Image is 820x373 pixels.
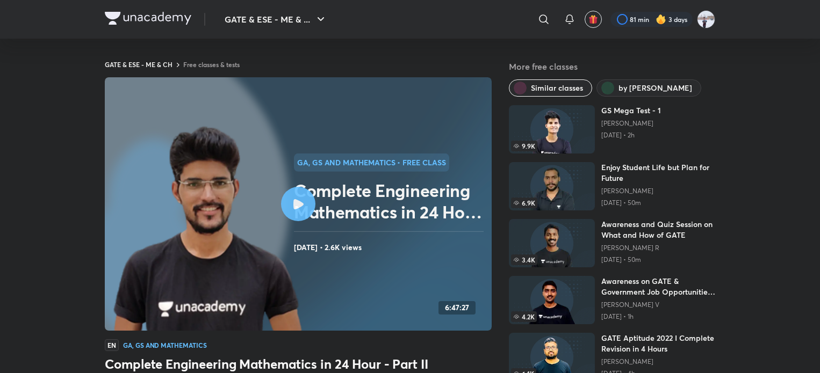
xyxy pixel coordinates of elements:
button: GATE & ESE - ME & ... [218,9,334,30]
img: Company Logo [105,12,191,25]
button: Similar classes [509,79,592,97]
h3: Complete Engineering Mathematics in 24 Hour - Part II [105,355,492,372]
button: by Devendra Poonia [596,79,701,97]
span: by Devendra Poonia [618,83,692,93]
a: [PERSON_NAME] R [601,244,715,252]
button: avatar [585,11,602,28]
p: [DATE] • 1h [601,312,715,321]
h6: Awareness and Quiz Session on What and How of GATE [601,219,715,240]
span: 4.2K [511,311,537,322]
span: 9.9K [511,141,537,151]
h4: [DATE] • 2.6K views [294,240,487,254]
a: [PERSON_NAME] [601,119,661,128]
a: Free classes & tests [183,60,240,69]
a: [PERSON_NAME] [601,187,715,195]
img: Nikhil [697,10,715,28]
span: 3.4K [511,254,537,265]
h4: GA, GS and Mathematics [123,342,207,348]
h6: Enjoy Student Life but Plan for Future [601,162,715,184]
h6: GS Mega Test - 1 [601,105,661,116]
span: Similar classes [531,83,583,93]
img: avatar [588,14,598,24]
p: [DATE] • 50m [601,255,715,264]
img: streak [656,14,666,25]
h2: Complete Engineering Mathematics in 24 Hour - Part II [294,180,487,223]
p: [DATE] • 2h [601,131,661,140]
a: [PERSON_NAME] [601,357,715,366]
span: EN [105,339,119,351]
h6: GATE Aptitude 2022 I Complete Revision in 4 Hours [601,333,715,354]
h5: More free classes [509,60,715,73]
a: GATE & ESE - ME & CH [105,60,172,69]
h6: Awareness on GATE & Government Job Opportunities for Engg Students [601,276,715,297]
a: [PERSON_NAME] V [601,301,715,309]
span: 6.9K [511,198,537,208]
a: Company Logo [105,12,191,27]
h4: 6:47:27 [445,303,469,312]
p: [DATE] • 50m [601,199,715,207]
